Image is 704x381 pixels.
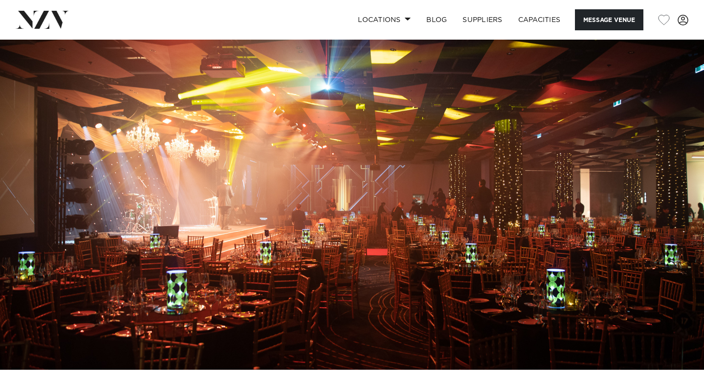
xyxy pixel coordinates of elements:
[418,9,455,30] a: BLOG
[455,9,510,30] a: SUPPLIERS
[575,9,643,30] button: Message Venue
[350,9,418,30] a: Locations
[16,11,69,28] img: nzv-logo.png
[510,9,569,30] a: Capacities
